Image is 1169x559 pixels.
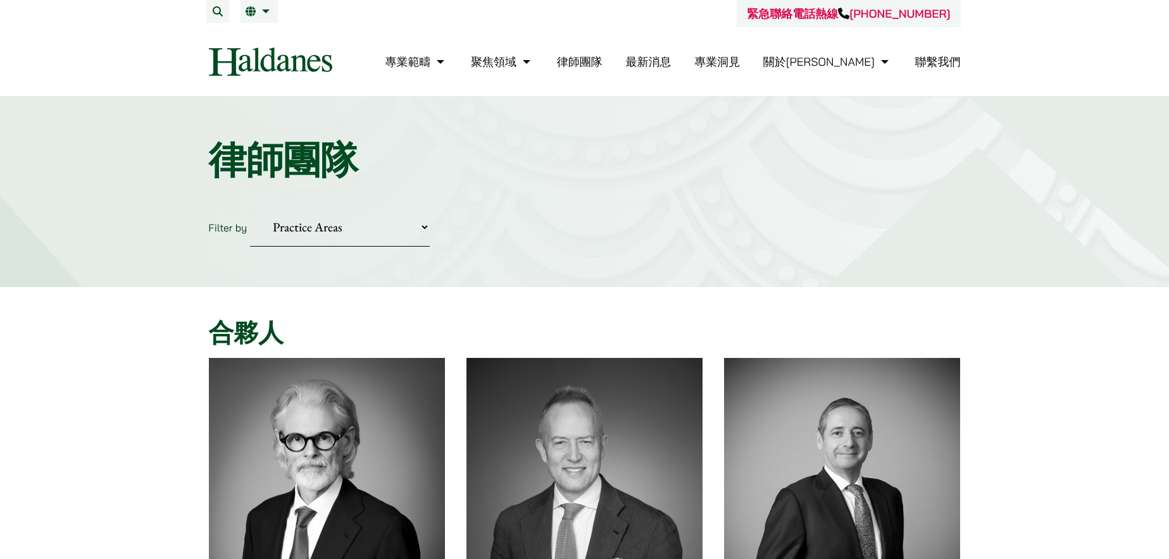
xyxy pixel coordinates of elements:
[209,137,961,183] h1: 律師團隊
[747,6,950,21] a: 緊急聯絡電話熱線[PHONE_NUMBER]
[625,54,671,69] a: 最新消息
[209,221,247,234] label: Filter by
[209,317,961,348] h2: 合夥人
[694,54,740,69] a: 專業洞見
[557,54,603,69] a: 律師團隊
[385,54,447,69] a: 專業範疇
[763,54,892,69] a: 關於何敦
[471,54,534,69] a: 聚焦領域
[246,6,273,16] a: 繁
[209,47,332,76] img: Logo of Haldanes
[915,54,961,69] a: 聯繫我們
